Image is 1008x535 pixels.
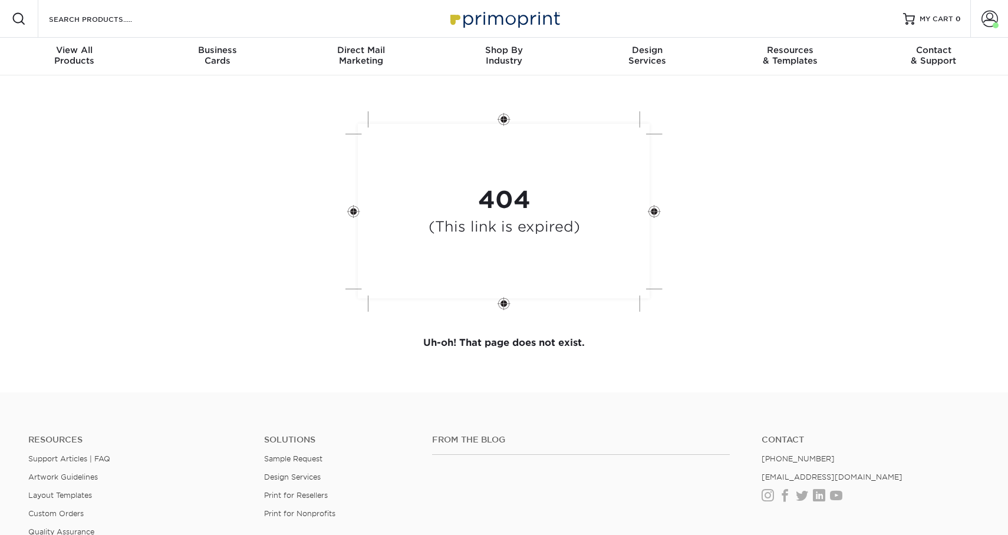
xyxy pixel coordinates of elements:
[264,435,414,445] h4: Solutions
[3,45,146,55] span: View All
[289,38,433,75] a: Direct MailMarketing
[862,45,1005,55] span: Contact
[433,38,576,75] a: Shop ByIndustry
[423,337,585,348] strong: Uh-oh! That page does not exist.
[719,38,862,75] a: Resources& Templates
[146,45,289,66] div: Cards
[264,473,321,481] a: Design Services
[146,45,289,55] span: Business
[433,45,576,55] span: Shop By
[762,454,835,463] a: [PHONE_NUMBER]
[575,45,719,66] div: Services
[719,45,862,66] div: & Templates
[762,435,980,445] a: Contact
[575,45,719,55] span: Design
[146,38,289,75] a: BusinessCards
[48,12,163,26] input: SEARCH PRODUCTS.....
[862,38,1005,75] a: Contact& Support
[862,45,1005,66] div: & Support
[920,14,953,24] span: MY CART
[264,491,328,500] a: Print for Resellers
[28,435,246,445] h4: Resources
[478,186,531,214] strong: 404
[429,219,580,236] h4: (This link is expired)
[575,38,719,75] a: DesignServices
[433,45,576,66] div: Industry
[264,454,322,463] a: Sample Request
[432,435,730,445] h4: From the Blog
[445,6,563,31] img: Primoprint
[3,45,146,66] div: Products
[264,509,335,518] a: Print for Nonprofits
[762,473,902,481] a: [EMAIL_ADDRESS][DOMAIN_NAME]
[719,45,862,55] span: Resources
[3,38,146,75] a: View AllProducts
[956,15,961,23] span: 0
[289,45,433,66] div: Marketing
[289,45,433,55] span: Direct Mail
